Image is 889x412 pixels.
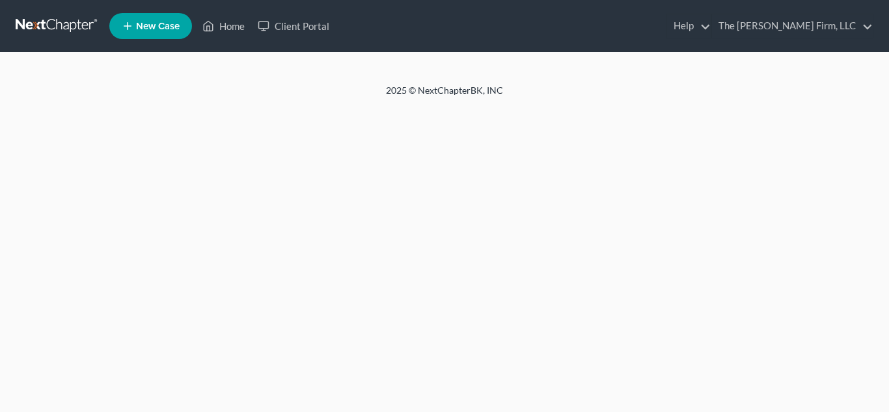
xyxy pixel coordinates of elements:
a: Help [667,14,711,38]
a: The [PERSON_NAME] Firm, LLC [712,14,873,38]
div: 2025 © NextChapterBK, INC [74,84,815,107]
a: Client Portal [251,14,336,38]
new-legal-case-button: New Case [109,13,192,39]
a: Home [196,14,251,38]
